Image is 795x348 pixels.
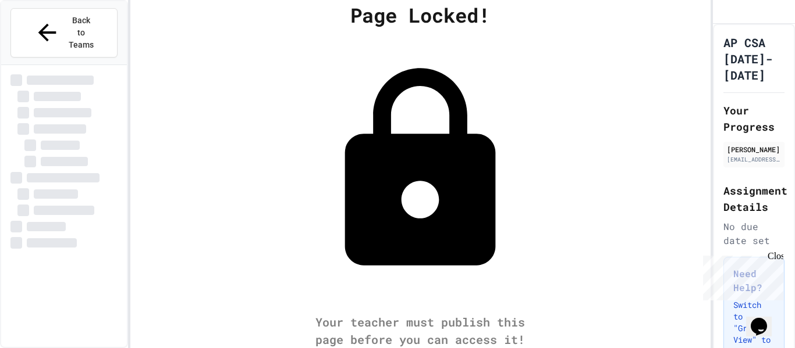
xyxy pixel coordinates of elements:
[746,302,783,336] iframe: chat widget
[723,220,785,247] div: No due date set
[10,8,118,58] button: Back to Teams
[5,5,80,74] div: Chat with us now!Close
[698,251,783,300] iframe: chat widget
[68,15,95,51] span: Back to Teams
[723,182,785,215] h2: Assignment Details
[723,102,785,135] h2: Your Progress
[727,144,781,155] div: [PERSON_NAME]
[723,34,785,83] h1: AP CSA [DATE]-[DATE]
[727,155,781,164] div: [EMAIL_ADDRESS][DOMAIN_NAME]
[304,313,537,348] div: Your teacher must publish this page before you can access it!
